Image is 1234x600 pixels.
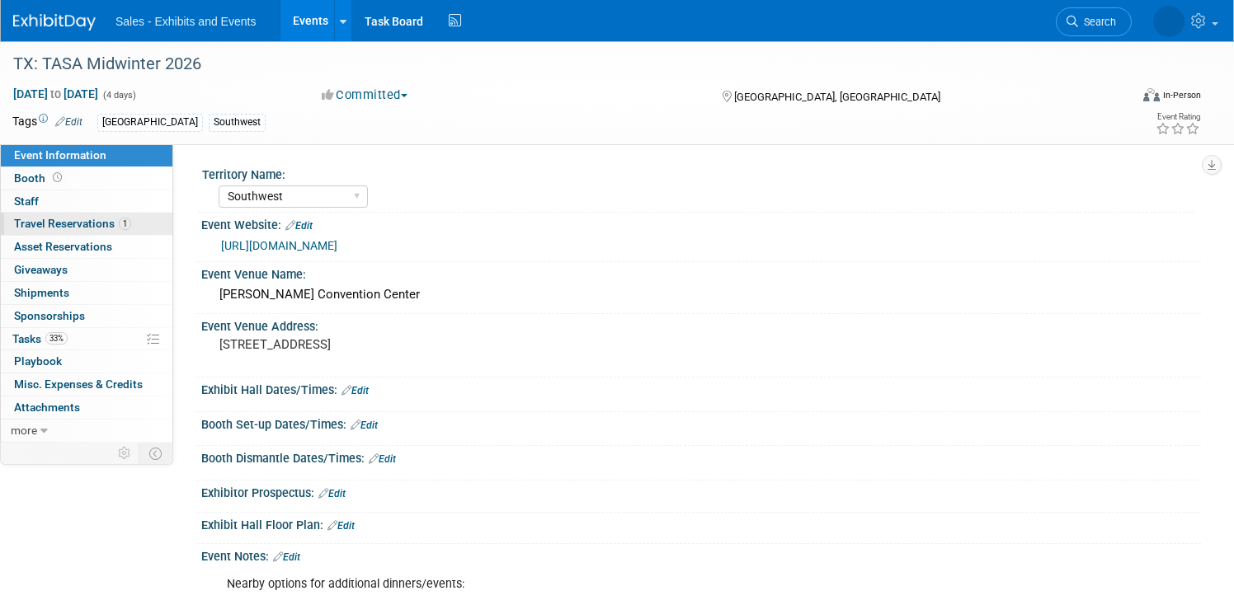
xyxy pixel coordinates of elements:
[1,190,172,213] a: Staff
[1,328,172,350] a: Tasks33%
[1156,113,1200,121] div: Event Rating
[1024,86,1201,110] div: Event Format
[115,15,256,28] span: Sales - Exhibits and Events
[1078,16,1116,28] span: Search
[351,420,378,431] a: Edit
[13,14,96,30] img: ExhibitDay
[1,350,172,373] a: Playbook
[14,171,65,185] span: Booth
[101,90,136,101] span: (4 days)
[48,87,64,101] span: to
[201,544,1201,565] div: Event Notes:
[1,259,172,281] a: Giveaways
[201,480,1201,502] div: Exhibitor Prospectus:
[201,377,1201,399] div: Exhibit Hall Dates/Times:
[139,443,173,464] td: Toggle Event Tabs
[201,262,1201,283] div: Event Venue Name:
[369,453,396,465] a: Edit
[1143,88,1160,101] img: Format-Inperson.png
[11,424,37,437] span: more
[318,488,346,499] a: Edit
[119,218,131,230] span: 1
[12,87,99,101] span: [DATE] [DATE]
[14,309,85,322] span: Sponsorships
[1,213,172,235] a: Travel Reservations1
[1,167,172,190] a: Booth
[14,286,69,299] span: Shipments
[341,385,369,396] a: Edit
[201,213,1201,234] div: Event Website:
[201,513,1201,534] div: Exhibit Hall Floor Plan:
[1056,7,1132,36] a: Search
[1153,6,1185,37] img: Jeannette (Jenny) Gerleman
[1,373,172,396] a: Misc. Expenses & Credits
[209,114,266,131] div: Southwest
[273,551,300,563] a: Edit
[1,144,172,166] a: Event Information
[201,412,1201,434] div: Booth Set-up Dates/Times:
[327,520,355,532] a: Edit
[219,337,600,352] pre: [STREET_ADDRESS]
[1,282,172,304] a: Shipments
[97,114,203,131] div: [GEOGRAPHIC_DATA]
[111,443,139,464] td: Personalize Event Tab Strip
[49,171,65,184] span: Booth not reserved yet
[1162,89,1201,101] div: In-Person
[14,354,62,368] span: Playbook
[1,236,172,258] a: Asset Reservations
[1,396,172,419] a: Attachments
[7,49,1100,79] div: TX: TASA Midwinter 2026
[221,239,337,252] a: [URL][DOMAIN_NAME]
[45,332,68,345] span: 33%
[734,91,940,103] span: [GEOGRAPHIC_DATA], [GEOGRAPHIC_DATA]
[55,116,82,128] a: Edit
[14,377,143,391] span: Misc. Expenses & Credits
[214,282,1189,307] div: [PERSON_NAME] Convention Center
[14,263,68,276] span: Giveaways
[201,314,1201,335] div: Event Venue Address:
[14,217,131,230] span: Travel Reservations
[14,240,112,253] span: Asset Reservations
[202,162,1194,183] div: Territory Name:
[14,148,106,162] span: Event Information
[14,401,80,414] span: Attachments
[1,305,172,327] a: Sponsorships
[316,87,414,104] button: Committed
[201,446,1201,467] div: Booth Dismantle Dates/Times:
[14,195,39,208] span: Staff
[1,420,172,442] a: more
[12,113,82,132] td: Tags
[12,332,68,345] span: Tasks
[285,220,313,232] a: Edit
